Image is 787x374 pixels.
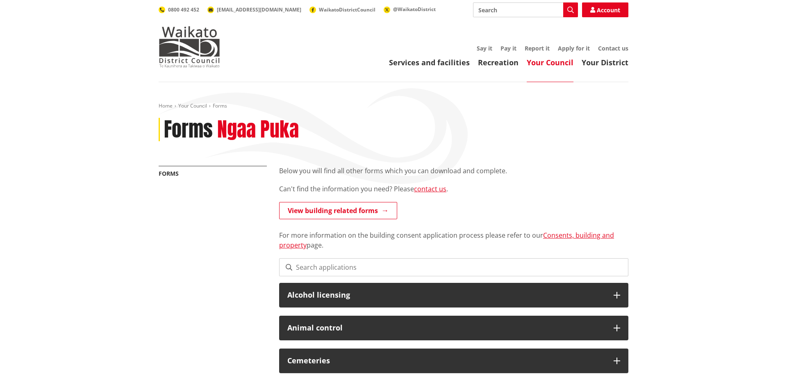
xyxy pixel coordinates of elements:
[217,118,299,142] h2: Ngaa Puka
[500,44,516,52] a: Pay it
[178,102,207,109] a: Your Council
[598,44,628,52] a: Contact us
[217,6,301,13] span: [EMAIL_ADDRESS][DOMAIN_NAME]
[279,184,628,194] p: Can't find the information you need? Please .
[287,324,605,332] h3: Animal control
[389,57,470,67] a: Services and facilities
[473,2,578,17] input: Search input
[279,166,628,176] p: Below you will find all other forms which you can download and complete.
[213,102,227,109] span: Forms
[309,6,375,13] a: WaikatoDistrictCouncil
[478,57,519,67] a: Recreation
[558,44,590,52] a: Apply for it
[582,2,628,17] a: Account
[159,170,179,177] a: Forms
[477,44,492,52] a: Say it
[279,220,628,250] p: For more information on the building consent application process please refer to our page.
[287,357,605,365] h3: Cemeteries
[414,184,446,193] a: contact us
[279,231,614,250] a: Consents, building and property
[164,118,213,142] h1: Forms
[159,26,220,67] img: Waikato District Council - Te Kaunihera aa Takiwaa o Waikato
[319,6,375,13] span: WaikatoDistrictCouncil
[279,202,397,219] a: View building related forms
[168,6,199,13] span: 0800 492 452
[384,6,436,13] a: @WaikatoDistrict
[159,103,628,110] nav: breadcrumb
[159,102,173,109] a: Home
[582,57,628,67] a: Your District
[159,6,199,13] a: 0800 492 452
[527,57,573,67] a: Your Council
[393,6,436,13] span: @WaikatoDistrict
[525,44,550,52] a: Report it
[207,6,301,13] a: [EMAIL_ADDRESS][DOMAIN_NAME]
[279,258,628,276] input: Search applications
[287,291,605,299] h3: Alcohol licensing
